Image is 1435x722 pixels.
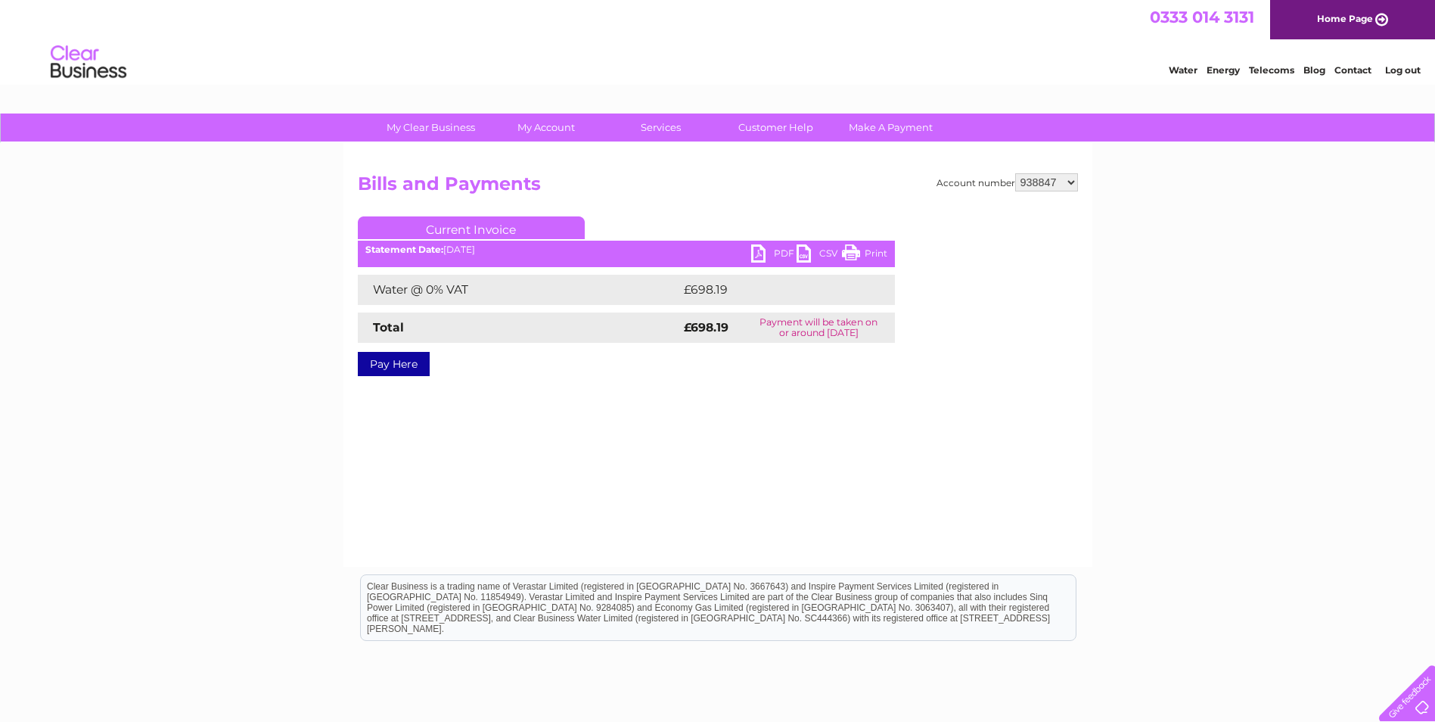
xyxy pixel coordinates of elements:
a: My Account [483,114,608,142]
div: [DATE] [358,244,895,255]
a: Make A Payment [828,114,953,142]
a: CSV [797,244,842,266]
a: Customer Help [713,114,838,142]
img: logo.png [50,39,127,86]
a: Blog [1303,64,1325,76]
h2: Bills and Payments [358,173,1078,202]
a: Energy [1207,64,1240,76]
a: Log out [1385,64,1421,76]
td: £698.19 [680,275,868,305]
a: 0333 014 3131 [1150,8,1254,26]
a: Water [1169,64,1197,76]
a: Pay Here [358,352,430,376]
strong: Total [373,320,404,335]
a: My Clear Business [368,114,493,142]
div: Account number [936,173,1078,191]
a: Print [842,244,887,266]
td: Water @ 0% VAT [358,275,680,305]
a: Current Invoice [358,216,585,239]
b: Statement Date: [365,244,443,255]
td: Payment will be taken on or around [DATE] [743,313,895,343]
a: Telecoms [1249,64,1294,76]
div: Clear Business is a trading name of Verastar Limited (registered in [GEOGRAPHIC_DATA] No. 3667643... [361,8,1076,73]
a: Services [598,114,723,142]
strong: £698.19 [684,320,728,335]
a: Contact [1334,64,1371,76]
a: PDF [751,244,797,266]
